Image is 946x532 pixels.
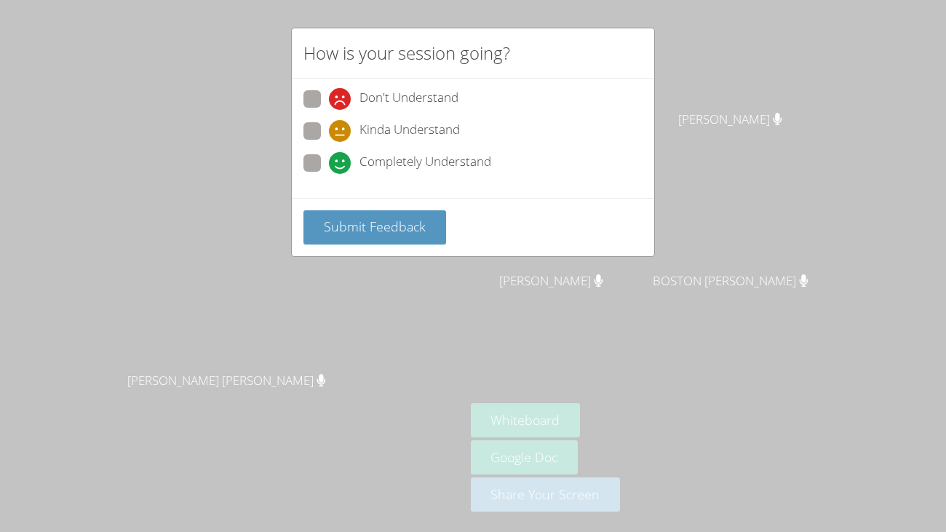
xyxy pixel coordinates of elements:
[303,210,446,245] button: Submit Feedback
[359,152,491,174] span: Completely Understand
[359,88,458,110] span: Don't Understand
[324,218,426,235] span: Submit Feedback
[303,40,510,66] h2: How is your session going?
[359,120,460,142] span: Kinda Understand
